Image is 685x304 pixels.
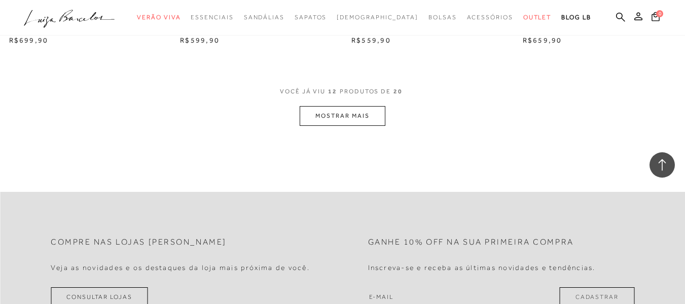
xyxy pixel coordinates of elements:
a: categoryNavScreenReaderText [244,8,284,27]
span: R$599,90 [180,36,220,44]
span: R$699,90 [9,36,49,44]
span: PRODUTOS DE [340,87,391,96]
button: MOSTRAR MAIS [300,106,385,126]
span: Verão Viva [137,14,181,21]
a: categoryNavScreenReaderText [467,8,513,27]
a: noSubCategoriesText [337,8,418,27]
span: Sapatos [295,14,327,21]
a: categoryNavScreenReaderText [191,8,233,27]
a: categoryNavScreenReaderText [428,8,457,27]
span: BLOG LB [561,14,591,21]
h4: Inscreva-se e receba as últimas novidades e tendências. [368,263,596,272]
a: categoryNavScreenReaderText [523,8,552,27]
span: R$559,90 [351,36,391,44]
span: Essenciais [191,14,233,21]
span: [DEMOGRAPHIC_DATA] [337,14,418,21]
a: categoryNavScreenReaderText [137,8,181,27]
span: Sandálias [244,14,284,21]
span: VOCê JÁ VIU [280,87,326,96]
span: Bolsas [428,14,457,21]
a: categoryNavScreenReaderText [295,8,327,27]
h2: Ganhe 10% off na sua primeira compra [368,238,574,247]
span: Outlet [523,14,552,21]
span: R$659,90 [523,36,562,44]
span: 12 [328,87,337,106]
span: 0 [656,10,663,17]
span: 20 [393,87,403,106]
h4: Veja as novidades e os destaques da loja mais próxima de você. [51,263,310,272]
span: Acessórios [467,14,513,21]
button: 0 [648,11,663,25]
h2: Compre nas lojas [PERSON_NAME] [51,238,227,247]
a: BLOG LB [561,8,591,27]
